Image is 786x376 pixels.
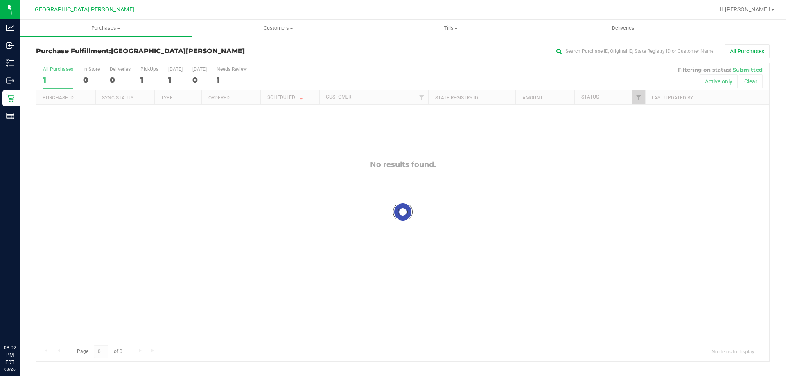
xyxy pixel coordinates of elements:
a: Customers [192,20,364,37]
inline-svg: Inventory [6,59,14,67]
p: 08:02 PM EDT [4,344,16,366]
inline-svg: Analytics [6,24,14,32]
iframe: Resource center [8,311,33,335]
span: Deliveries [601,25,646,32]
p: 08/26 [4,366,16,372]
button: All Purchases [725,44,770,58]
span: [GEOGRAPHIC_DATA][PERSON_NAME] [33,6,134,13]
span: Customers [192,25,364,32]
a: Purchases [20,20,192,37]
inline-svg: Retail [6,94,14,102]
a: Tills [364,20,537,37]
inline-svg: Reports [6,112,14,120]
span: Tills [365,25,536,32]
input: Search Purchase ID, Original ID, State Registry ID or Customer Name... [553,45,716,57]
a: Deliveries [537,20,709,37]
span: Hi, [PERSON_NAME]! [717,6,770,13]
span: [GEOGRAPHIC_DATA][PERSON_NAME] [111,47,245,55]
h3: Purchase Fulfillment: [36,47,280,55]
inline-svg: Outbound [6,77,14,85]
span: Purchases [20,25,192,32]
inline-svg: Inbound [6,41,14,50]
